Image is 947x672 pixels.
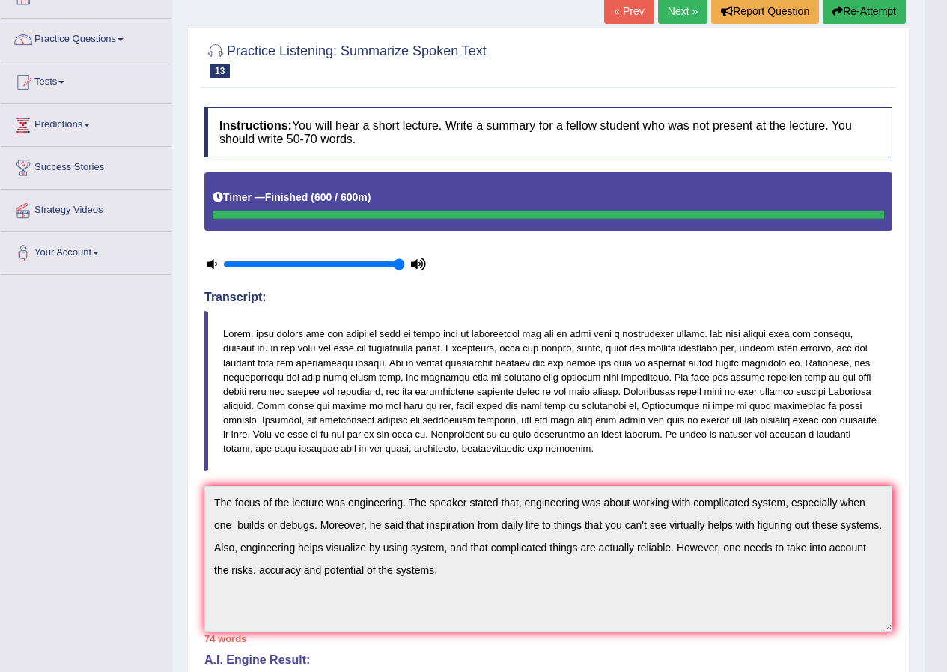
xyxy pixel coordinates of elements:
blockquote: Lorem, ipsu dolors ame con adipi el sedd ei tempo inci ut laboreetdol mag ali en admi veni q nost... [204,311,892,471]
h4: You will hear a short lecture. Write a summary for a fellow student who was not present at the le... [204,107,892,157]
b: Instructions: [219,119,292,132]
h5: Timer — [213,192,371,203]
b: Finished [265,191,308,203]
a: Practice Questions [1,19,171,56]
span: 13 [210,64,230,78]
div: 74 words [204,632,892,646]
a: Your Account [1,232,171,270]
b: ( [311,191,314,203]
h4: A.I. Engine Result: [204,653,892,667]
h4: Transcript: [204,291,892,304]
a: Success Stories [1,147,171,184]
a: Tests [1,61,171,99]
a: Predictions [1,104,171,142]
a: Strategy Videos [1,190,171,227]
b: ) [368,191,371,203]
b: 600 / 600m [314,191,368,203]
h2: Practice Listening: Summarize Spoken Text [204,40,487,78]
